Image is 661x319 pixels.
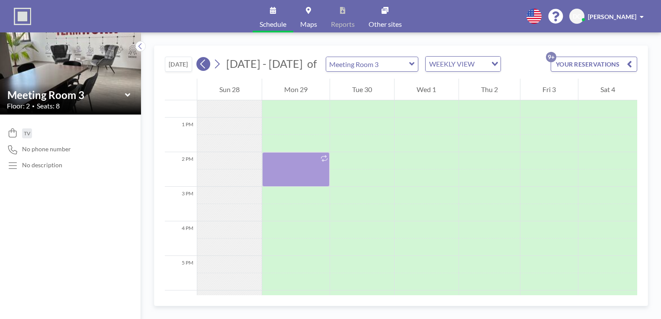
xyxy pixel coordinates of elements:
[307,57,317,70] span: of
[395,79,458,100] div: Wed 1
[7,89,125,101] input: Meeting Room 3
[588,13,636,20] span: [PERSON_NAME]
[578,79,637,100] div: Sat 4
[165,57,192,72] button: [DATE]
[330,79,394,100] div: Tue 30
[165,83,197,118] div: 12 PM
[7,102,30,110] span: Floor: 2
[226,57,303,70] span: [DATE] - [DATE]
[22,145,71,153] span: No phone number
[551,57,637,72] button: YOUR RESERVATIONS9+
[459,79,520,100] div: Thu 2
[426,57,501,71] div: Search for option
[22,161,62,169] div: No description
[165,187,197,221] div: 3 PM
[260,21,286,28] span: Schedule
[14,8,31,25] img: organization-logo
[165,152,197,187] div: 2 PM
[262,79,330,100] div: Mon 29
[165,118,197,152] div: 1 PM
[520,79,578,100] div: Fri 3
[32,103,35,109] span: •
[197,79,262,100] div: Sun 28
[477,58,486,70] input: Search for option
[573,13,581,20] span: DC
[37,102,60,110] span: Seats: 8
[165,221,197,256] div: 4 PM
[427,58,476,70] span: WEEKLY VIEW
[369,21,402,28] span: Other sites
[326,57,409,71] input: Meeting Room 3
[300,21,317,28] span: Maps
[165,256,197,290] div: 5 PM
[546,52,556,62] p: 9+
[24,130,30,137] span: TV
[331,21,355,28] span: Reports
